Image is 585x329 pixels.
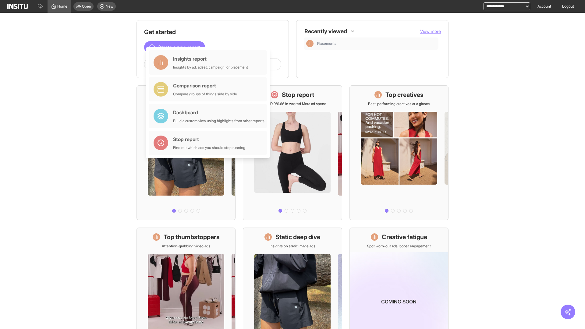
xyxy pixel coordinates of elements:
[144,41,205,53] button: Create a new report
[158,44,200,51] span: Create a new report
[7,4,28,9] img: Logo
[385,90,424,99] h1: Top creatives
[173,145,245,150] div: Find out which ads you should stop running
[136,85,236,220] a: What's live nowSee all active ads instantly
[275,233,320,241] h1: Static deep dive
[106,4,113,9] span: New
[173,119,264,123] div: Build a custom view using highlights from other reports
[164,233,220,241] h1: Top thumbstoppers
[317,41,436,46] span: Placements
[173,109,264,116] div: Dashboard
[173,82,237,89] div: Comparison report
[349,85,448,220] a: Top creativesBest-performing creatives at a glance
[173,136,245,143] div: Stop report
[420,28,441,34] button: View more
[173,55,248,62] div: Insights report
[368,101,430,106] p: Best-performing creatives at a glance
[82,4,91,9] span: Open
[282,90,314,99] h1: Stop report
[57,4,67,9] span: Home
[144,28,281,36] h1: Get started
[420,29,441,34] span: View more
[317,41,336,46] span: Placements
[173,65,248,70] div: Insights by ad, adset, campaign, or placement
[258,101,326,106] p: Save £19,981.66 in wasted Meta ad spend
[243,85,342,220] a: Stop reportSave £19,981.66 in wasted Meta ad spend
[270,244,315,249] p: Insights on static image ads
[162,244,210,249] p: Attention-grabbing video ads
[173,92,237,97] div: Compare groups of things side by side
[306,40,314,47] div: Insights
